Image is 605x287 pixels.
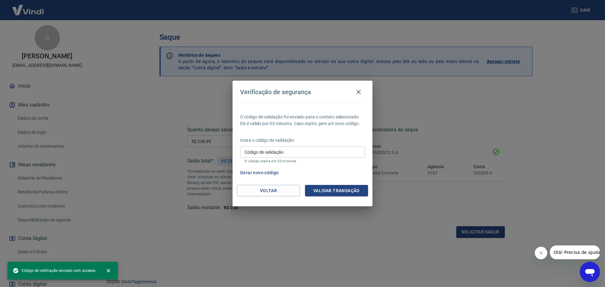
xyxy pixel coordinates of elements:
[237,185,300,197] button: Voltar
[240,137,365,144] p: Insira o código de validação
[101,264,115,278] button: close
[245,159,360,163] p: O código expira em 03 minutos.
[238,167,281,179] button: Gerar novo código
[305,185,368,197] button: Validar transação
[240,88,311,96] h4: Verificação de segurança
[13,267,96,274] span: Código de verificação enviado com sucesso.
[580,262,600,282] iframe: Botão para abrir a janela de mensagens
[550,245,600,259] iframe: Mensagem da empresa
[4,4,53,9] span: Olá! Precisa de ajuda?
[240,114,365,127] p: O código de validação foi enviado para o contato selecionado. Ele é válido por 03 minutos. Caso e...
[535,247,547,259] iframe: Fechar mensagem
